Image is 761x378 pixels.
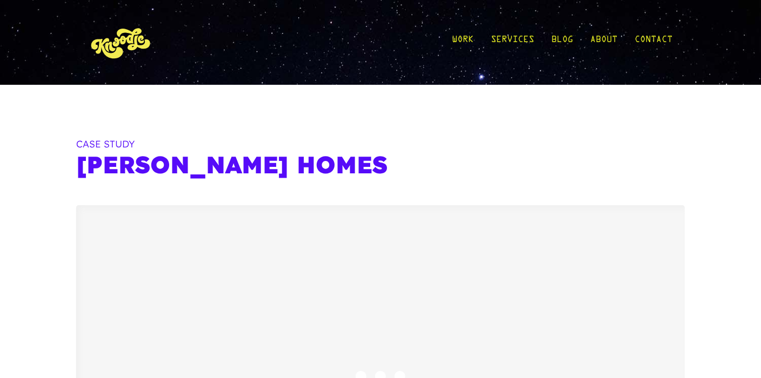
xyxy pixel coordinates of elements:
[76,137,685,188] h1: [PERSON_NAME] Homes
[89,17,153,67] img: KnoLogo(yellow)
[452,17,473,67] a: Work
[491,17,534,67] a: Services
[635,17,672,67] a: Contact
[590,17,617,67] a: About
[551,17,573,67] a: Blog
